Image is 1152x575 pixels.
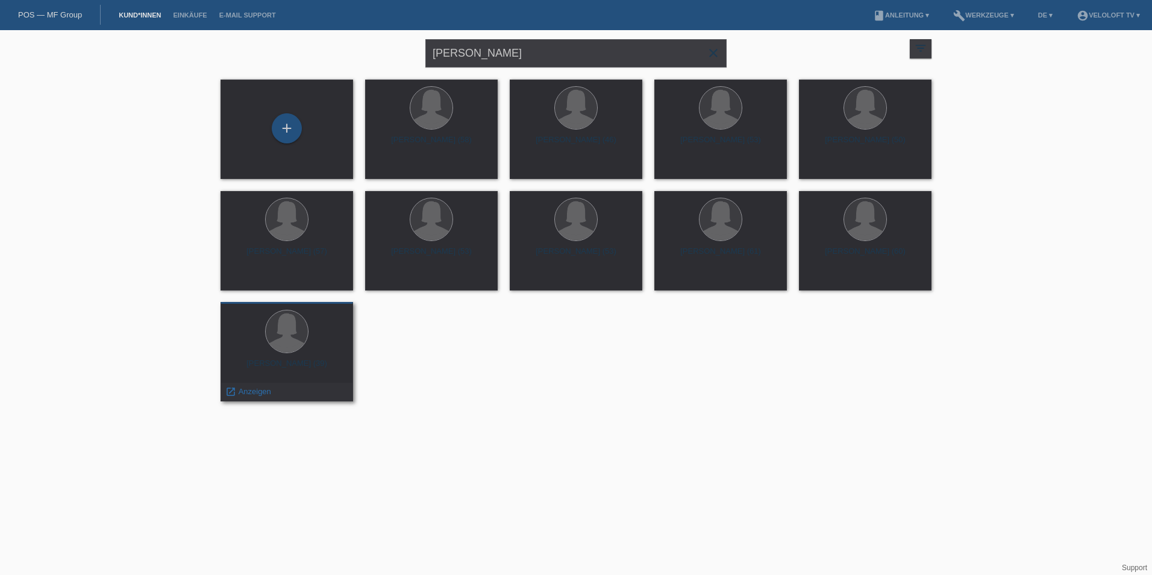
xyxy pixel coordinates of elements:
a: launch Anzeigen [225,387,271,396]
i: build [953,10,965,22]
div: [PERSON_NAME] (53) [519,247,633,266]
div: [PERSON_NAME] (61) [664,247,777,266]
div: [PERSON_NAME] (46) [519,135,633,154]
div: [PERSON_NAME] (53) [664,135,777,154]
div: [PERSON_NAME] (39) [230,359,343,378]
i: launch [225,386,236,397]
span: Anzeigen [239,387,271,396]
i: book [873,10,885,22]
a: Kund*innen [113,11,167,19]
div: [PERSON_NAME] (58) [375,135,488,154]
div: [PERSON_NAME] (50) [809,135,922,154]
div: Kund*in hinzufügen [272,118,301,139]
a: Support [1122,564,1147,572]
div: [PERSON_NAME] (53) [375,247,488,266]
input: Suche... [425,39,727,68]
div: [PERSON_NAME] (57) [230,247,343,266]
a: Einkäufe [167,11,213,19]
i: filter_list [914,42,927,55]
i: account_circle [1077,10,1089,22]
a: E-Mail Support [213,11,282,19]
a: DE ▾ [1032,11,1059,19]
a: buildWerkzeuge ▾ [947,11,1020,19]
a: account_circleVeloLoft TV ▾ [1071,11,1146,19]
a: bookAnleitung ▾ [867,11,935,19]
div: [PERSON_NAME] (60) [809,247,922,266]
i: close [706,46,721,60]
a: POS — MF Group [18,10,82,19]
